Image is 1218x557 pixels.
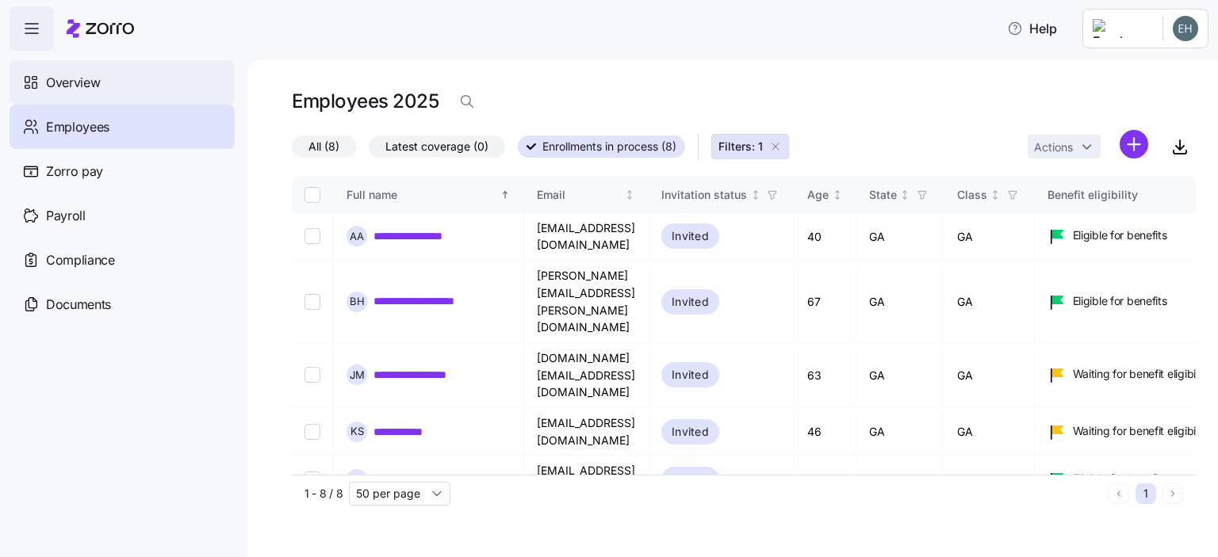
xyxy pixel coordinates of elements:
a: Overview [10,60,235,105]
input: Select record 2 [304,294,320,310]
img: Employer logo [1093,19,1150,38]
a: Compliance [10,238,235,282]
th: Invitation statusNot sorted [649,177,795,213]
td: [EMAIL_ADDRESS][DOMAIN_NAME] [524,408,649,456]
th: ClassNot sorted [944,177,1035,213]
span: Overview [46,73,100,93]
td: GA [944,261,1035,343]
td: GA [856,343,944,408]
td: 67 [795,261,856,343]
span: Eligible for benefits [1073,227,1167,243]
button: 1 [1136,483,1156,504]
td: 40 [795,213,856,261]
span: Actions [1034,142,1073,153]
td: GA [856,213,944,261]
td: 46 [795,408,856,456]
td: [PERSON_NAME][EMAIL_ADDRESS][PERSON_NAME][DOMAIN_NAME] [524,261,649,343]
td: [DOMAIN_NAME][EMAIL_ADDRESS][DOMAIN_NAME] [524,343,649,408]
span: Latest coverage (0) [385,136,488,157]
div: Class [957,186,987,204]
span: J M [350,370,365,380]
span: Documents [46,295,111,315]
span: Invited [672,422,709,441]
td: 54 [795,456,856,503]
span: Payroll [46,206,86,226]
div: Email [537,186,622,204]
a: Zorro pay [10,149,235,193]
span: Invited [672,365,709,384]
span: Invited [672,292,709,311]
h1: Employees 2025 [292,89,439,113]
span: K S [350,426,364,437]
td: GA [944,408,1035,456]
div: Age [807,186,829,204]
span: Filters: 1 [718,139,763,155]
span: B H [350,296,365,307]
td: GA [944,213,1035,261]
td: [EMAIL_ADDRESS][DOMAIN_NAME] [524,456,649,503]
span: Compliance [46,250,115,270]
svg: add icon [1120,130,1148,158]
th: AgeNot sorted [795,177,856,213]
span: Waiting for benefit eligibility [1073,366,1210,382]
td: GA [944,343,1035,408]
div: Not sorted [899,189,910,200]
span: A A [350,231,364,242]
span: Invited [672,227,709,246]
a: Payroll [10,193,235,238]
div: Not sorted [832,189,843,200]
td: GA [944,456,1035,503]
div: Full name [347,186,497,204]
span: Help [1007,19,1057,38]
button: Next page [1162,483,1183,504]
span: Eligible for benefits [1073,471,1167,486]
button: Actions [1028,135,1101,158]
div: State [869,186,897,204]
span: M W [347,475,367,485]
th: StateNot sorted [856,177,944,213]
div: Not sorted [990,189,1001,200]
div: Not sorted [624,189,635,200]
th: EmailNot sorted [524,177,649,213]
span: Eligible for benefits [1073,293,1167,309]
div: Sorted ascending [500,189,511,200]
button: Help [994,13,1070,44]
input: Select record 5 [304,471,320,487]
span: Zorro pay [46,162,103,181]
a: Documents [10,282,235,326]
button: Previous page [1109,483,1129,504]
td: GA [856,261,944,343]
td: GA [856,456,944,503]
th: Full nameSorted ascending [334,177,524,213]
input: Select record 4 [304,424,320,440]
button: Filters: 1 [711,134,789,159]
div: Invitation status [661,186,747,204]
td: [EMAIL_ADDRESS][DOMAIN_NAME] [524,213,649,261]
span: Waiting for benefit eligibility [1073,423,1210,439]
input: Select record 1 [304,228,320,244]
td: 63 [795,343,856,408]
span: Employees [46,117,109,137]
img: 94bab8815199c1010a66c50ce00e2a17 [1173,16,1198,41]
a: Employees [10,105,235,149]
span: Invited [672,470,709,489]
input: Select record 3 [304,367,320,383]
span: 1 - 8 / 8 [304,486,343,502]
input: Select all records [304,187,320,203]
div: Not sorted [750,189,761,200]
span: All (8) [308,136,339,157]
span: Enrollments in process (8) [542,136,676,157]
td: GA [856,408,944,456]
